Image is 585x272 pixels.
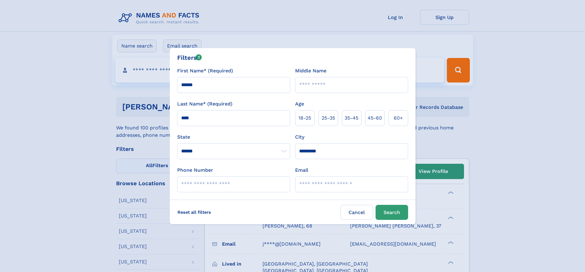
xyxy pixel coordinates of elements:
label: Reset all filters [174,205,215,220]
label: Email [295,167,308,174]
label: State [177,133,290,141]
label: Cancel [341,205,373,220]
label: First Name* (Required) [177,67,233,75]
label: City [295,133,304,141]
label: Last Name* (Required) [177,100,232,108]
span: 35‑45 [345,114,358,122]
span: 45‑60 [368,114,382,122]
span: 25‑35 [322,114,335,122]
span: 18‑25 [298,114,311,122]
button: Search [376,205,408,220]
label: Middle Name [295,67,326,75]
label: Phone Number [177,167,213,174]
label: Age [295,100,304,108]
div: Filters [177,53,202,62]
span: 60+ [394,114,403,122]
